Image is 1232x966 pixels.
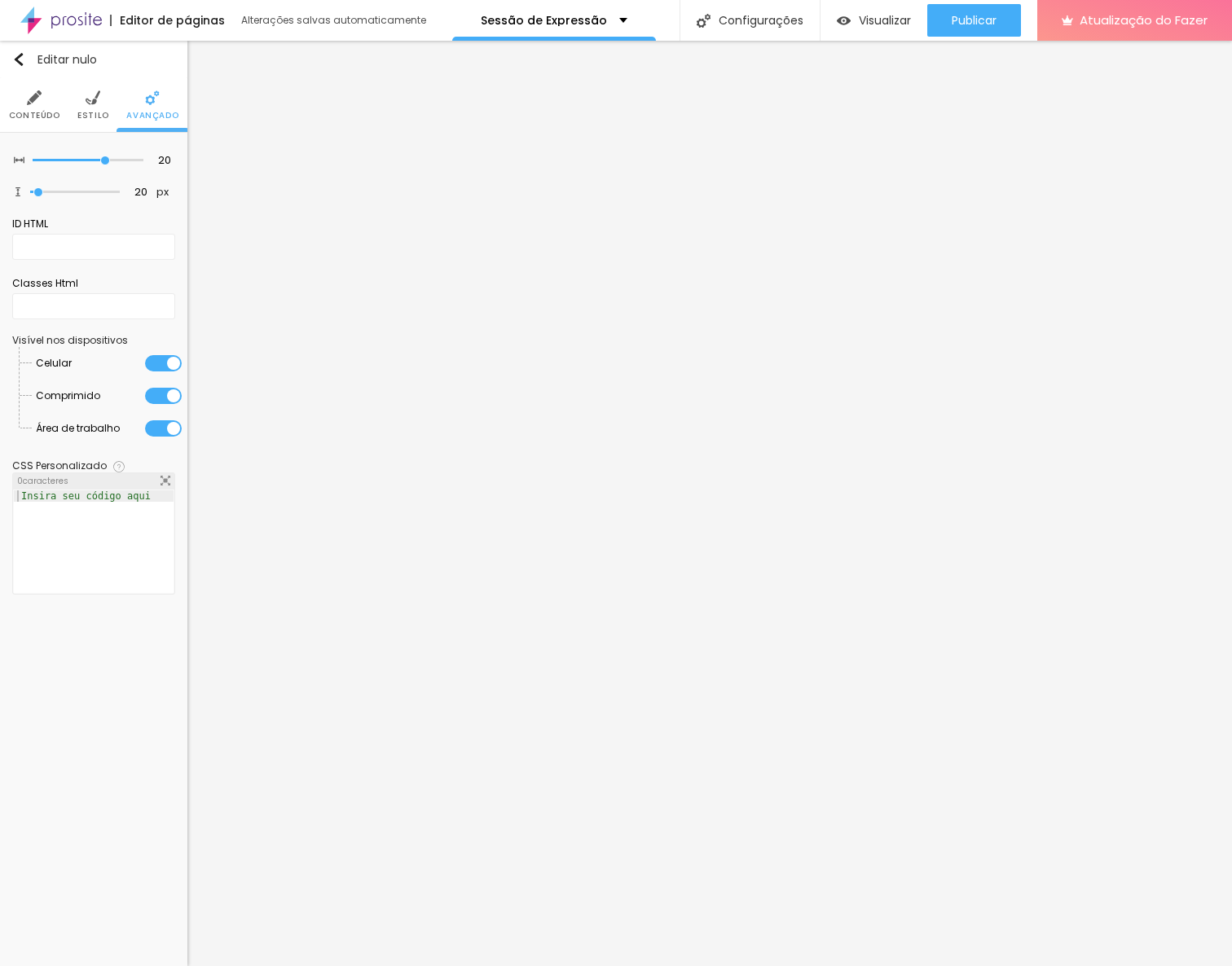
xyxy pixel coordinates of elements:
[23,475,68,487] font: caracteres
[27,90,42,105] img: Ícone
[14,187,22,195] img: Ícone
[36,356,72,370] font: Celular
[17,475,23,487] font: 0
[21,490,151,502] font: Insira seu código aqui
[187,41,1232,966] iframe: Editor
[161,476,170,485] img: Ícone
[1080,11,1208,29] font: Atualização do Fazer
[9,109,60,121] font: Conteúdo
[719,12,803,29] font: Configurações
[241,13,426,27] font: Alterações salvas automaticamente
[12,217,48,231] font: ID HTML
[927,4,1021,37] button: Publicar
[837,14,851,28] img: view-1.svg
[12,276,78,290] font: Classes Html
[481,12,607,29] font: Sessão de Expressão
[152,186,174,200] button: px
[37,51,97,68] font: Editar nulo
[113,461,125,472] img: Ícone
[859,12,911,29] font: Visualizar
[120,12,225,29] font: Editor de páginas
[36,389,100,402] font: Comprimido
[36,421,120,435] font: Área de trabalho
[126,109,178,121] font: Avançado
[156,184,169,200] font: px
[86,90,100,105] img: Ícone
[145,90,160,105] img: Ícone
[77,109,109,121] font: Estilo
[12,53,25,66] img: Ícone
[12,459,107,472] font: CSS Personalizado
[821,4,927,37] button: Visualizar
[12,333,128,347] font: Visível nos dispositivos
[697,14,711,28] img: Ícone
[14,155,24,165] img: Ícone
[952,12,997,29] font: Publicar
